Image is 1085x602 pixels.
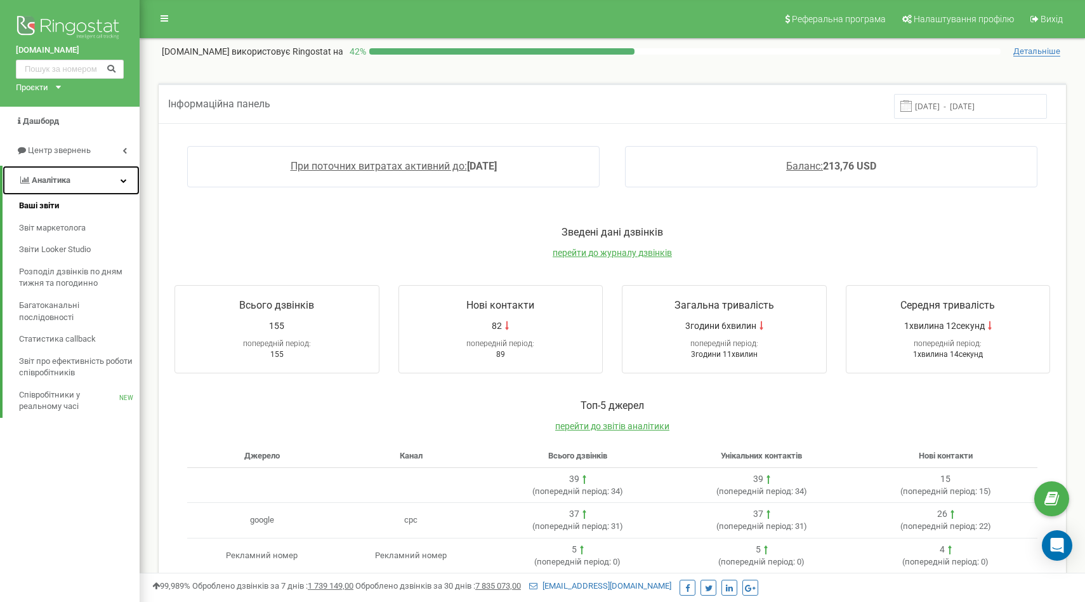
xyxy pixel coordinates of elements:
[152,581,190,591] span: 99,989%
[691,350,758,359] span: 3години 11хвилин
[719,521,793,531] span: попередній період:
[904,319,985,332] span: 1хвилина 12секунд
[3,166,140,196] a: Аналiтика
[19,266,133,290] span: Розподіл дзвінків по дням тижня та погодинно
[534,557,621,566] span: ( 0 )
[685,319,756,332] span: 3години 6хвилин
[496,350,505,359] span: 89
[19,195,140,217] a: Ваші звіти
[529,581,671,591] a: [EMAIL_ADDRESS][DOMAIN_NAME]
[19,300,133,323] span: Багатоканальні послідовності
[187,503,336,538] td: google
[244,451,280,460] span: Джерело
[718,557,805,566] span: ( 0 )
[537,557,611,566] span: попередній період:
[756,544,761,556] div: 5
[336,538,485,573] td: Рекламний номер
[535,486,609,496] span: попередній період:
[19,295,140,328] a: Багатоканальні послідовності
[291,160,467,172] span: При поточних витратах активний до:
[16,44,124,57] a: [DOMAIN_NAME]
[674,299,774,311] span: Загальна тривалість
[19,222,86,234] span: Звіт маркетолога
[1042,530,1072,561] div: Open Intercom Messenger
[940,473,950,486] div: 15
[192,581,353,591] span: Оброблено дзвінків за 7 днів :
[23,116,59,126] span: Дашборд
[555,421,669,431] a: перейти до звітів аналітики
[786,160,823,172] span: Баланс:
[400,451,423,460] span: Канал
[19,217,140,239] a: Звіт маркетолога
[466,339,534,348] span: попередній період:
[786,160,876,172] a: Баланс:213,76 USD
[16,13,124,44] img: Ringostat logo
[900,521,991,531] span: ( 22 )
[792,14,886,24] span: Реферальна програма
[569,508,579,521] div: 37
[336,503,485,538] td: cpc
[269,319,284,332] span: 155
[19,244,91,256] span: Звіти Looker Studio
[914,14,1014,24] span: Налаштування профілю
[492,319,502,332] span: 82
[905,557,979,566] span: попередній період:
[721,451,802,460] span: Унікальних контактів
[187,538,336,573] td: Рекламний номер
[562,226,663,238] span: Зведені дані дзвінків
[690,339,758,348] span: попередній період:
[716,486,807,496] span: ( 34 )
[753,508,763,521] div: 37
[19,200,59,212] span: Ваші звіти
[548,451,607,460] span: Всього дзвінків
[19,356,133,379] span: Звіт про ефективність роботи співробітників
[28,145,91,155] span: Центр звернень
[572,544,577,556] div: 5
[553,248,672,258] a: перейти до журналу дзвінків
[900,299,995,311] span: Середня тривалість
[919,451,973,460] span: Нові контакти
[308,581,353,591] u: 1 739 149,00
[19,239,140,261] a: Звіти Looker Studio
[1013,46,1060,57] span: Детальніше
[900,486,991,496] span: ( 15 )
[19,333,96,345] span: Статистика callback
[721,557,795,566] span: попередній період:
[535,521,609,531] span: попередній період:
[16,82,48,94] div: Проєкти
[19,261,140,295] a: Розподіл дзвінків по дням тижня та погодинно
[19,328,140,351] a: Статистика callback
[532,521,623,531] span: ( 31 )
[355,581,521,591] span: Оброблено дзвінків за 30 днів :
[232,46,343,57] span: використовує Ringostat на
[239,299,314,311] span: Всього дзвінків
[937,508,947,521] div: 26
[343,45,369,58] p: 42 %
[753,473,763,486] div: 39
[903,521,977,531] span: попередній період:
[1041,14,1063,24] span: Вихід
[716,521,807,531] span: ( 31 )
[270,350,284,359] span: 155
[243,339,311,348] span: попередній період:
[903,486,977,496] span: попередній період:
[19,384,140,418] a: Співробітники у реальному часіNEW
[32,175,70,185] span: Аналiтика
[719,486,793,496] span: попередній період:
[913,350,983,359] span: 1хвилина 14секунд
[569,473,579,486] div: 39
[168,98,270,110] span: Інформаційна панель
[581,399,644,411] span: Toп-5 джерел
[291,160,497,172] a: При поточних витратах активний до:[DATE]
[914,339,982,348] span: попередній період:
[19,389,119,413] span: Співробітники у реальному часі
[940,544,945,556] div: 4
[475,581,521,591] u: 7 835 073,00
[902,557,989,566] span: ( 0 )
[16,60,124,79] input: Пошук за номером
[19,351,140,384] a: Звіт про ефективність роботи співробітників
[162,45,343,58] p: [DOMAIN_NAME]
[532,486,623,496] span: ( 34 )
